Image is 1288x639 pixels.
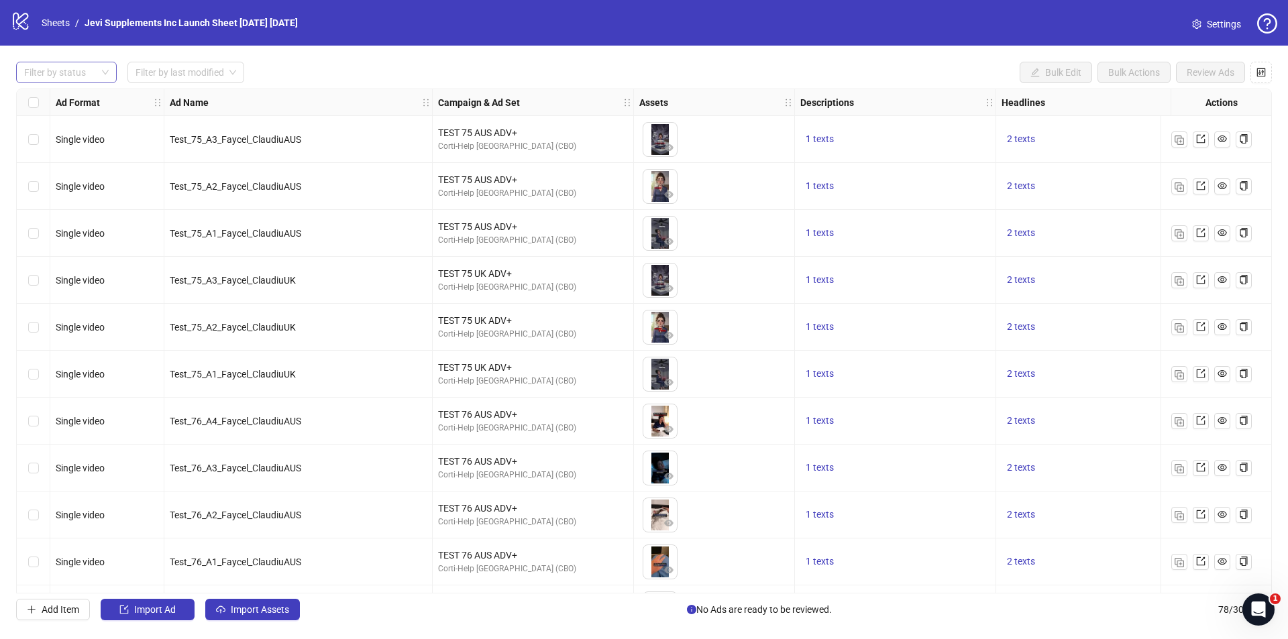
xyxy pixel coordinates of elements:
span: copy [1239,228,1248,237]
img: Duplicate [1175,276,1184,286]
button: 1 texts [800,554,839,570]
span: export [1196,228,1205,237]
div: Corti-Help [GEOGRAPHIC_DATA] (CBO) [438,469,628,481]
span: holder [431,98,440,107]
button: Duplicate [1171,507,1187,523]
span: eye [1218,369,1227,378]
span: eye [664,284,674,293]
button: 1 texts [800,413,839,429]
span: copy [1239,134,1248,143]
div: Corti-Help [GEOGRAPHIC_DATA] (CBO) [438,328,628,341]
span: export [1196,510,1205,519]
span: eye [1218,275,1227,284]
span: Test_75_A3_Faycel_ClaudiuUK [170,275,296,286]
button: 2 texts [1002,225,1040,241]
span: holder [623,98,632,107]
div: Corti-Help [GEOGRAPHIC_DATA] (CBO) [438,140,628,153]
div: TEST 75 AUS ADV+ [438,172,628,187]
button: 1 texts [800,319,839,335]
span: holder [632,98,641,107]
button: 2 texts [1002,366,1040,382]
span: export [1196,322,1205,331]
img: Asset 1 [643,264,677,297]
span: Test_76_A1_Faycel_ClaudiuAUS [170,557,301,567]
span: export [1196,416,1205,425]
div: Select all rows [17,89,50,116]
button: 1 texts [800,366,839,382]
button: Duplicate [1171,178,1187,194]
button: Preview [661,375,677,391]
span: Single video [56,228,105,239]
div: Resize Campaign & Ad Set column [630,89,633,115]
div: Corti-Help [GEOGRAPHIC_DATA] (CBO) [438,516,628,528]
div: Corti-Help [GEOGRAPHIC_DATA] (CBO) [438,234,628,247]
span: eye [1218,322,1227,331]
span: plus [27,605,36,614]
span: eye [1218,416,1227,425]
strong: Headlines [1002,95,1045,110]
a: Settings [1181,13,1252,35]
span: 2 texts [1007,368,1035,379]
div: Select row 9 [17,491,50,538]
span: 1 texts [806,415,834,426]
span: import [119,605,129,614]
button: 1 texts [800,507,839,523]
span: export [1196,181,1205,190]
button: Duplicate [1171,413,1187,429]
button: Bulk Actions [1097,62,1171,83]
span: 1 texts [806,462,834,473]
img: Asset 1 [643,217,677,250]
span: Test_76_A4_Faycel_ClaudiuAUS [170,416,301,426]
div: TEST 75 UK ADV+ [438,266,628,281]
img: Duplicate [1175,511,1184,520]
div: Resize Ad Name column [429,89,432,115]
span: eye [664,237,674,246]
div: TEST 75 UK ADV+ [438,313,628,328]
div: TEST 76 AUS ADV+ [438,454,628,469]
img: Asset 1 [643,498,677,532]
span: holder [994,98,1004,107]
span: 1 texts [806,133,834,144]
img: Asset 1 [643,451,677,485]
button: 2 texts [1002,507,1040,523]
span: holder [793,98,802,107]
span: eye [664,471,674,481]
span: Single video [56,275,105,286]
span: Test_75_A2_Faycel_ClaudiuAUS [170,181,301,192]
button: Preview [661,516,677,532]
img: Duplicate [1175,229,1184,239]
iframe: Intercom live chat [1242,593,1275,626]
img: Asset 1 [643,310,677,344]
span: holder [421,98,431,107]
img: Asset 1 [643,357,677,391]
img: Duplicate [1175,558,1184,567]
span: 1 texts [806,321,834,332]
span: 1 texts [806,274,834,285]
button: Preview [661,187,677,203]
div: Select row 1 [17,116,50,163]
span: Import Assets [231,604,289,615]
span: export [1196,463,1205,472]
span: Test_75_A3_Faycel_ClaudiuAUS [170,134,301,145]
div: Select row 8 [17,445,50,491]
span: 2 texts [1007,321,1035,332]
span: export [1196,557,1205,566]
span: 1 [1270,593,1281,604]
div: Select row 2 [17,163,50,210]
div: Select row 7 [17,398,50,445]
a: Sheets [39,15,72,30]
button: 2 texts [1002,131,1040,148]
div: TEST 75 AUS ADV+ [438,125,628,140]
button: 1 texts [800,272,839,288]
span: Single video [56,557,105,567]
span: question-circle [1257,13,1277,34]
span: cloud-upload [216,605,225,614]
button: 1 texts [800,460,839,476]
button: 2 texts [1002,272,1040,288]
img: Duplicate [1175,135,1184,145]
span: control [1256,68,1266,77]
span: Test_76_A2_Faycel_ClaudiuAUS [170,510,301,520]
span: copy [1239,416,1248,425]
span: 2 texts [1007,274,1035,285]
span: eye [664,377,674,387]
